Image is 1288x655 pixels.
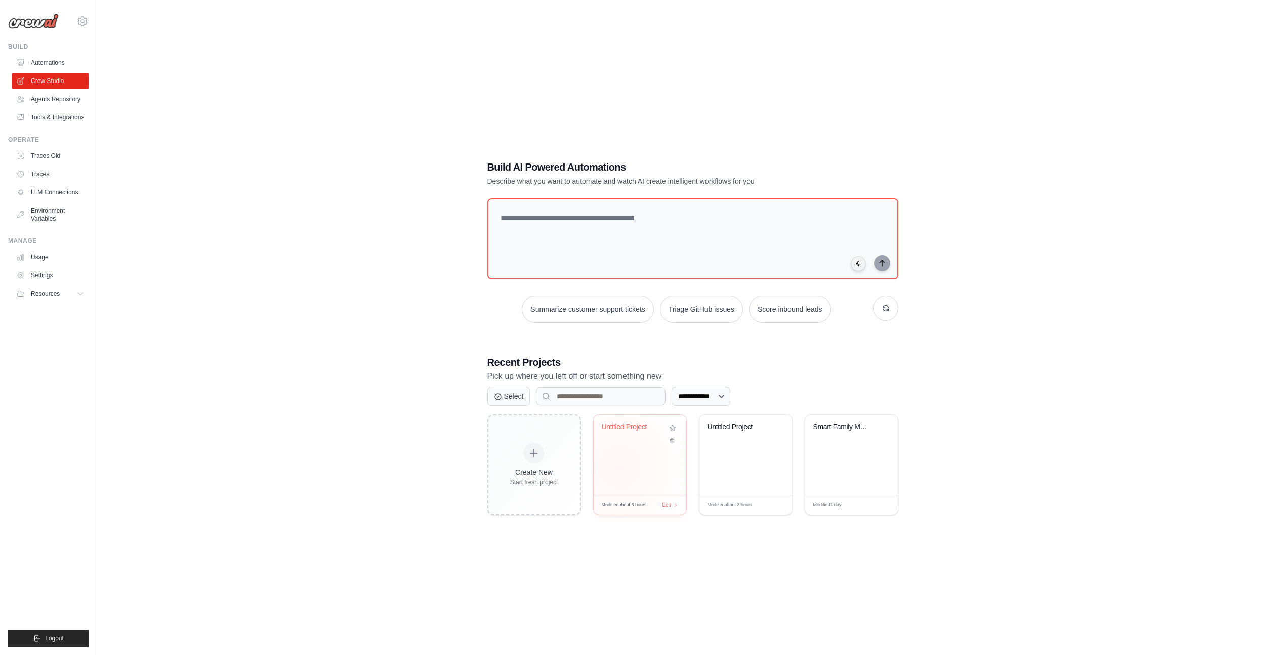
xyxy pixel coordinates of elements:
span: Edit [662,501,671,509]
span: Modified about 3 hours [708,502,753,509]
div: Untitled Project [602,423,663,432]
button: Resources [12,285,89,302]
button: Get new suggestions [873,296,898,321]
img: Logo [8,14,59,29]
h3: Recent Projects [487,355,898,370]
span: Resources [31,290,60,298]
a: Traces Old [12,148,89,164]
span: Edit [874,501,882,509]
div: Manage [8,237,89,245]
button: Summarize customer support tickets [522,296,653,323]
div: Smart Family Meal Planning Automation [813,423,875,432]
a: Traces [12,166,89,182]
button: Triage GitHub issues [660,296,743,323]
a: LLM Connections [12,184,89,200]
a: Agents Repository [12,91,89,107]
button: Select [487,387,530,406]
div: Start fresh project [510,478,558,486]
a: Crew Studio [12,73,89,89]
a: Automations [12,55,89,71]
span: Logout [45,634,64,642]
div: Untitled Project [708,423,769,432]
button: Logout [8,630,89,647]
a: Tools & Integrations [12,109,89,126]
div: Build [8,43,89,51]
a: Usage [12,249,89,265]
p: Describe what you want to automate and watch AI create intelligent workflows for you [487,176,827,186]
span: Edit [768,501,776,509]
a: Environment Variables [12,202,89,227]
span: Modified about 3 hours [602,502,647,509]
button: Score inbound leads [749,296,831,323]
h1: Build AI Powered Automations [487,160,827,174]
button: Add to favorites [667,423,678,434]
button: Delete project [667,436,678,446]
div: Operate [8,136,89,144]
span: Modified 1 day [813,502,842,509]
div: Create New [510,467,558,477]
button: Click to speak your automation idea [851,256,866,271]
p: Pick up where you left off or start something new [487,370,898,383]
a: Settings [12,267,89,283]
